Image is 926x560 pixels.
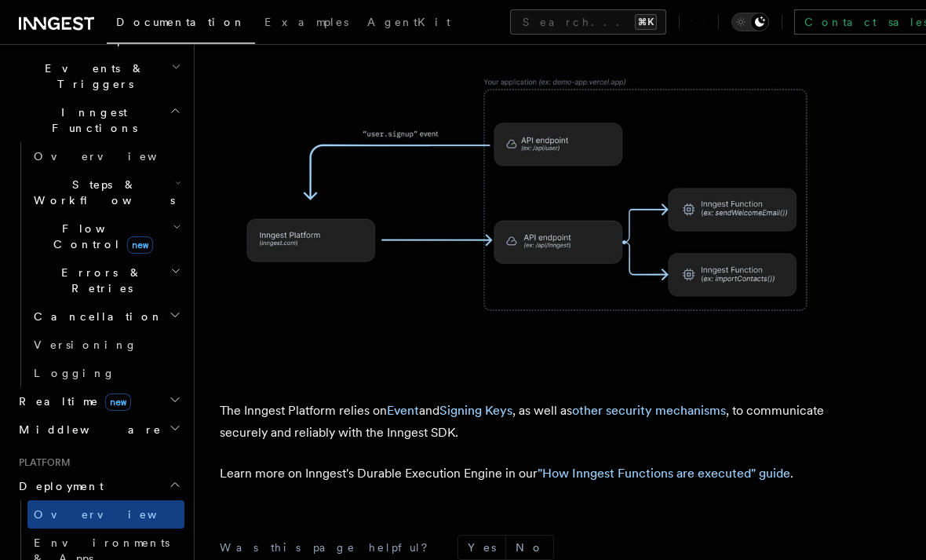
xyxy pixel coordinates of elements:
span: Overview [34,150,195,163]
span: Flow Control [27,221,173,252]
span: Overview [34,508,195,521]
a: "How Inngest Functions are executed" guide [538,466,790,481]
span: Versioning [34,339,137,351]
button: Flow Controlnew [27,214,184,258]
p: Was this page helpful? [220,540,439,555]
button: Yes [458,536,505,559]
span: Events & Triggers [13,60,171,92]
button: Events & Triggers [13,54,184,98]
span: Errors & Retries [27,265,170,296]
a: other security mechanisms [572,403,726,418]
span: Examples [264,16,348,28]
button: Errors & Retries [27,258,184,302]
button: Inngest Functions [13,98,184,142]
button: Deployment [13,472,184,500]
span: Realtime [13,393,131,409]
span: Middleware [13,422,162,437]
div: Inngest Functions [13,142,184,387]
p: The Inngest Platform relies on and , as well as , to communicate securely and reliably with the I... [220,400,848,444]
a: Examples [255,5,358,42]
button: Search...⌘K [510,9,666,35]
button: No [506,536,553,559]
a: Signing Keys [439,403,512,418]
p: Learn more on Inngest's Durable Execution Engine in our . [220,463,848,485]
span: Logging [34,367,115,379]
button: Middleware [13,415,184,444]
span: Deployment [13,478,104,494]
span: new [127,236,153,254]
button: Cancellation [27,302,184,331]
img: The Inngest Platform communicates with your deployed Inngest Functions by sending requests to you... [220,31,848,359]
a: AgentKit [358,5,460,42]
button: Toggle dark mode [731,13,769,31]
button: Realtimenew [13,387,184,415]
a: Overview [27,500,184,529]
span: Inngest Functions [13,104,170,136]
kbd: ⌘K [635,14,657,30]
span: Steps & Workflows [27,177,175,208]
span: AgentKit [367,16,450,28]
a: Overview [27,142,184,170]
span: Platform [13,456,71,469]
button: Steps & Workflows [27,170,184,214]
a: Logging [27,359,184,387]
span: Documentation [116,16,246,28]
a: Versioning [27,331,184,359]
a: Documentation [107,5,255,44]
span: Cancellation [27,309,163,324]
a: Event [387,403,419,418]
span: new [105,393,131,411]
